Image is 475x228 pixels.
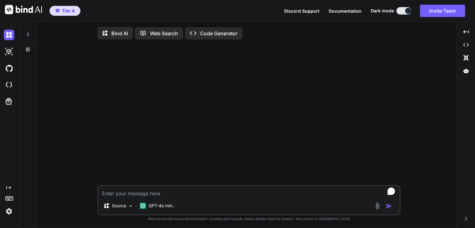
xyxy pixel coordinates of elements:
[374,202,381,209] img: attachment
[150,30,178,37] p: Web Search
[5,5,42,14] img: Bind AI
[4,30,14,40] img: darkChat
[4,63,14,74] img: githubDark
[97,217,400,221] p: Bind can provide inaccurate information, including about people. Always double-check its answers....
[386,203,392,209] img: icon
[62,8,75,14] span: Tier 4
[55,9,60,13] img: premium
[98,186,400,197] textarea: To enrich screen reader interactions, please activate Accessibility in Grammarly extension settings
[200,30,237,37] p: Code Generator
[4,46,14,57] img: darkAi-studio
[128,203,133,209] img: Pick Models
[329,8,362,14] button: Documentation
[284,8,319,14] button: Discord Support
[148,203,175,209] p: GPT-4o min..
[112,203,126,209] p: Source
[49,6,80,16] button: premiumTier 4
[4,80,14,90] img: cloudideIcon
[111,30,128,37] p: Bind AI
[140,203,146,209] img: GPT-4o mini
[371,8,394,14] span: Dark mode
[4,206,14,217] img: settings
[420,5,465,17] button: Invite Team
